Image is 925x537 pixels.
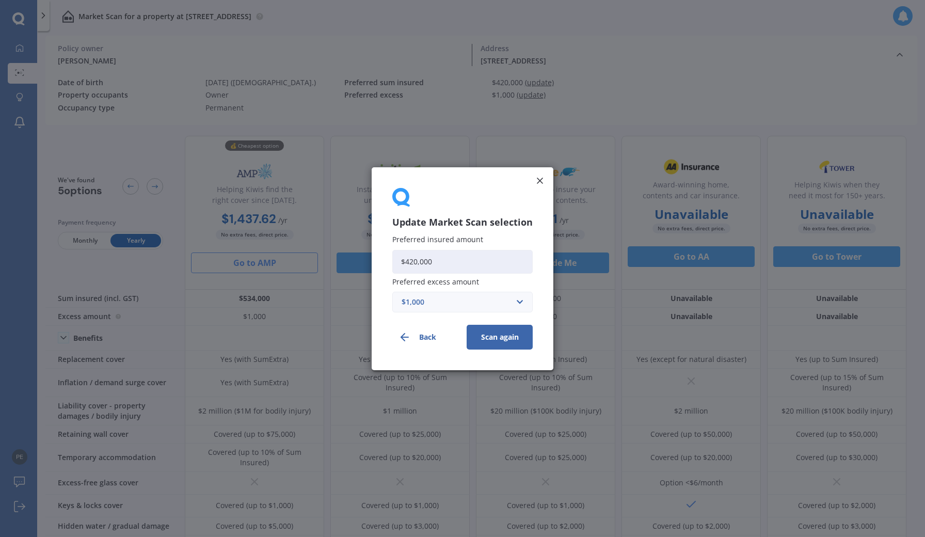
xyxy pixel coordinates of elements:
[392,249,533,273] input: Enter amount
[392,276,479,286] span: Preferred excess amount
[392,324,458,349] button: Back
[392,216,533,228] h3: Update Market Scan selection
[392,234,483,244] span: Preferred insured amount
[402,296,511,307] div: $1,000
[467,324,533,349] button: Scan again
